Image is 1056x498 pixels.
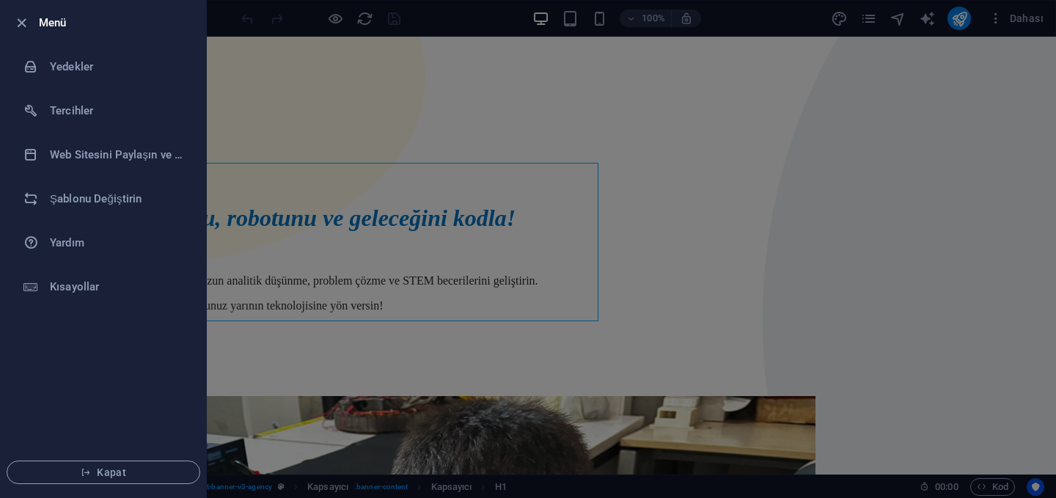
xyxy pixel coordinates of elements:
h6: Tercihler [50,102,186,120]
h6: Yardım [50,234,186,252]
span: Kapat [19,466,188,478]
h6: Şablonu Değiştirin [50,190,186,208]
h6: Web Sitesini Paylaşın ve [GEOGRAPHIC_DATA] [50,146,186,164]
h6: Yedekler [50,58,186,76]
h6: Menü [39,14,194,32]
a: Yardım [1,221,206,265]
h6: Kısayollar [50,278,186,296]
a: Skip to main content [6,6,103,18]
button: Kapat [7,461,200,484]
